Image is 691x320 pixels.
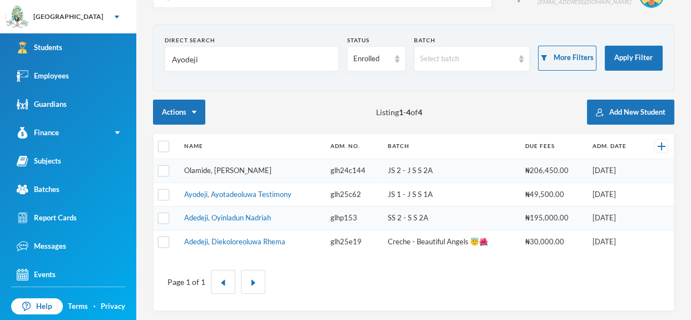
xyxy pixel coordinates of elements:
div: · [93,301,96,312]
div: Batches [17,184,60,195]
th: Due Fees [520,134,587,159]
td: ₦206,450.00 [520,159,587,183]
td: [DATE] [587,183,643,206]
input: Name, Admin No, Phone number, Email Address [171,47,333,72]
a: Help [11,298,63,315]
td: glh24c144 [325,159,382,183]
div: Batch [414,36,530,45]
div: Subjects [17,155,61,167]
td: [DATE] [587,230,643,253]
div: Guardians [17,99,67,110]
div: Enrolled [353,53,389,65]
div: Students [17,42,62,53]
a: Ayodeji, Ayotadeoluwa Testimony [184,190,292,199]
td: glh25c62 [325,183,382,206]
img: logo [6,6,28,28]
div: Finance [17,127,59,139]
td: glhp153 [325,206,382,230]
a: Olamide, [PERSON_NAME] [184,166,272,175]
th: Name [179,134,325,159]
td: [DATE] [587,159,643,183]
a: Terms [68,301,88,312]
td: JS 1 - J S S 1A [382,183,520,206]
div: Messages [17,240,66,252]
th: Batch [382,134,520,159]
div: Report Cards [17,212,77,224]
td: glh25e19 [325,230,382,253]
button: Actions [153,100,205,125]
div: Select batch [420,53,514,65]
td: [DATE] [587,206,643,230]
a: Adedeji, Diekoloreoluwa Rhema [184,237,285,246]
b: 4 [418,107,422,117]
b: 1 [399,107,403,117]
img: + [658,142,665,150]
th: Adm. No. [325,134,382,159]
th: Adm. Date [587,134,643,159]
div: Employees [17,70,69,82]
button: More Filters [538,46,596,71]
a: Adedeji, Oyinladun Nadriah [184,213,271,222]
td: SS 2 - S S 2A [382,206,520,230]
div: Status [347,36,405,45]
span: Listing - of [376,106,422,118]
td: ₦49,500.00 [520,183,587,206]
button: Apply Filter [605,46,663,71]
td: JS 2 - J S S 2A [382,159,520,183]
td: ₦30,000.00 [520,230,587,253]
div: Direct Search [165,36,339,45]
a: Privacy [101,301,125,312]
div: Events [17,269,56,280]
b: 4 [406,107,411,117]
div: [GEOGRAPHIC_DATA] [33,12,103,22]
div: Page 1 of 1 [167,276,205,288]
button: Add New Student [587,100,674,125]
td: ₦195,000.00 [520,206,587,230]
td: Creche - Beautiful Angels 😇🌺 [382,230,520,253]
